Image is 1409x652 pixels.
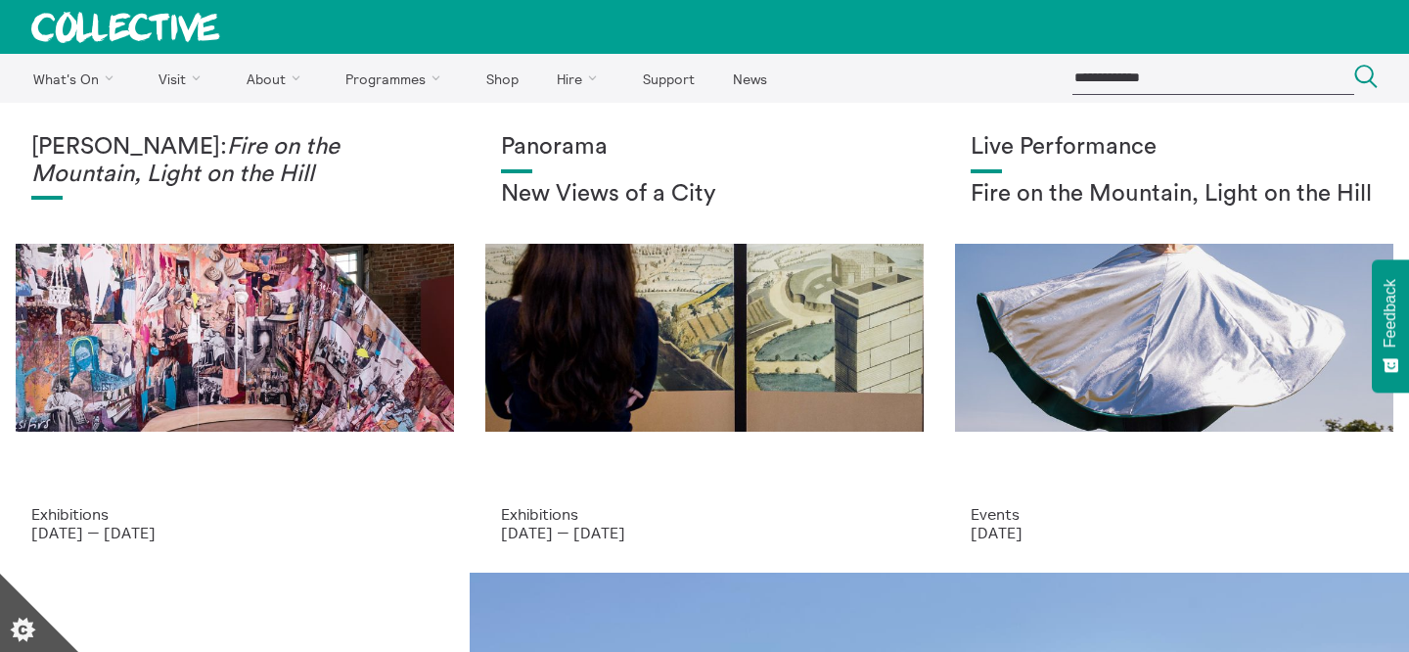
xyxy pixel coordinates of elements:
[16,54,138,103] a: What's On
[142,54,226,103] a: Visit
[31,134,438,188] h1: [PERSON_NAME]:
[31,524,438,541] p: [DATE] — [DATE]
[501,524,908,541] p: [DATE] — [DATE]
[469,54,535,103] a: Shop
[470,103,939,573] a: Collective Panorama June 2025 small file 8 Panorama New Views of a City Exhibitions [DATE] — [DATE]
[625,54,711,103] a: Support
[501,134,908,162] h1: Panorama
[31,505,438,523] p: Exhibitions
[501,505,908,523] p: Exhibitions
[540,54,622,103] a: Hire
[1372,259,1409,393] button: Feedback - Show survey
[971,524,1378,541] p: [DATE]
[501,181,908,209] h2: New Views of a City
[329,54,466,103] a: Programmes
[939,103,1409,573] a: Photo: Eoin Carey Live Performance Fire on the Mountain, Light on the Hill Events [DATE]
[971,505,1378,523] p: Events
[971,134,1378,162] h1: Live Performance
[715,54,784,103] a: News
[1382,279,1399,348] span: Feedback
[971,181,1378,209] h2: Fire on the Mountain, Light on the Hill
[31,135,340,186] em: Fire on the Mountain, Light on the Hill
[229,54,325,103] a: About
